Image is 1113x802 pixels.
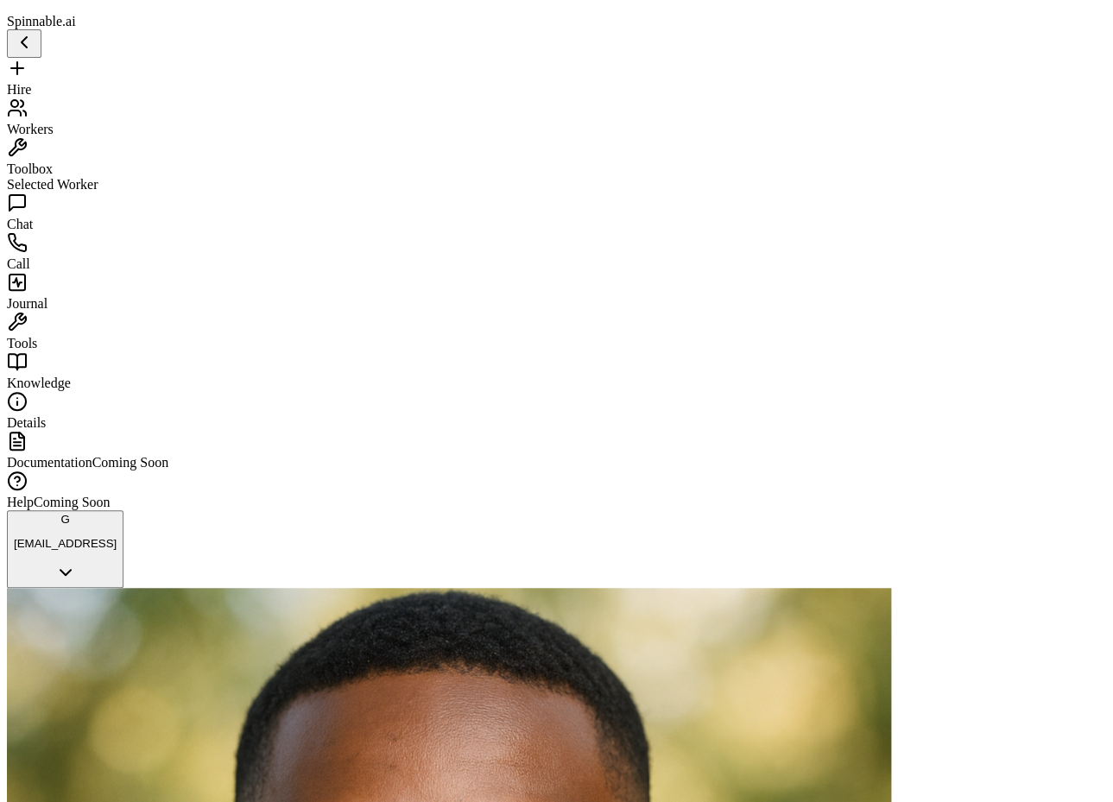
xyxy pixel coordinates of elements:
[7,177,1106,193] div: Selected Worker
[14,537,117,550] p: [EMAIL_ADDRESS]
[7,82,31,97] span: Hire
[34,495,110,509] span: Coming Soon
[7,122,54,136] span: Workers
[7,376,71,390] span: Knowledge
[92,455,168,470] span: Coming Soon
[7,415,46,430] span: Details
[7,510,123,588] button: G[EMAIL_ADDRESS]
[7,495,34,509] span: Help
[7,336,37,350] span: Tools
[60,513,69,526] span: G
[7,296,47,311] span: Journal
[7,455,92,470] span: Documentation
[7,256,30,271] span: Call
[62,14,76,28] span: .ai
[7,161,53,176] span: Toolbox
[7,217,33,231] span: Chat
[7,14,76,28] span: Spinnable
